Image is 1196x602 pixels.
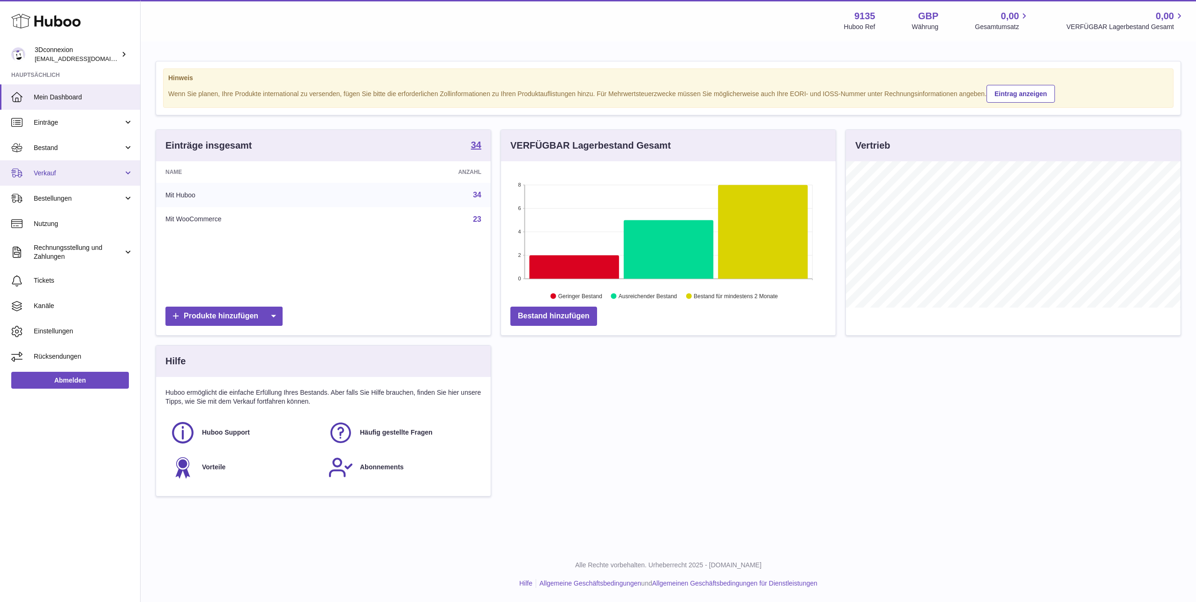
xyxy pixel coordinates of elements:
span: Mein Dashboard [34,93,133,102]
text: 6 [518,205,521,211]
span: Abonnements [360,463,404,472]
a: 0,00 Gesamtumsatz [975,10,1030,31]
li: und [536,579,817,588]
span: Nutzung [34,219,133,228]
strong: GBP [918,10,938,23]
div: Huboo Ref [844,23,875,31]
span: Häufig gestellte Fragen [360,428,433,437]
a: Abmelden [11,372,129,389]
h3: Vertrieb [855,139,890,152]
a: Allgemeinen Geschäftsbedingungen für Dienstleistungen [652,579,817,587]
strong: Hinweis [168,74,1168,83]
h3: Hilfe [165,355,186,368]
span: Vorteile [202,463,225,472]
text: 0 [518,276,521,281]
div: Währung [912,23,939,31]
a: Huboo Support [170,420,319,445]
th: Anzahl [371,161,491,183]
span: 0,00 [1001,10,1019,23]
td: Mit Huboo [156,183,371,207]
p: Huboo ermöglicht die einfache Erfüllung Ihres Bestands. Aber falls Sie Hilfe brauchen, finden Sie... [165,388,481,406]
a: 34 [473,191,481,199]
span: VERFÜGBAR Lagerbestand Gesamt [1066,23,1185,31]
a: Häufig gestellte Fragen [328,420,477,445]
td: Mit WooCommerce [156,207,371,232]
a: Bestand hinzufügen [510,307,597,326]
strong: 9135 [854,10,875,23]
span: Einstellungen [34,327,133,336]
a: 0,00 VERFÜGBAR Lagerbestand Gesamt [1066,10,1185,31]
span: Rücksendungen [34,352,133,361]
text: Geringer Bestand [558,293,602,300]
span: Kanäle [34,301,133,310]
h3: VERFÜGBAR Lagerbestand Gesamt [510,139,671,152]
text: 2 [518,252,521,258]
span: Rechnungsstellung und Zahlungen [34,243,123,261]
span: Verkauf [34,169,123,178]
span: Bestand [34,143,123,152]
a: Eintrag anzeigen [987,85,1055,103]
h3: Einträge insgesamt [165,139,252,152]
span: Gesamtumsatz [975,23,1030,31]
a: Vorteile [170,455,319,480]
a: Allgemeine Geschäftsbedingungen [539,579,641,587]
span: Tickets [34,276,133,285]
img: order_eu@3dconnexion.com [11,47,25,61]
a: Produkte hinzufügen [165,307,283,326]
th: Name [156,161,371,183]
span: Einträge [34,118,123,127]
a: 23 [473,215,481,223]
strong: 34 [471,140,481,150]
span: 0,00 [1156,10,1174,23]
span: Huboo Support [202,428,250,437]
a: 34 [471,140,481,151]
a: Abonnements [328,455,477,480]
div: Wenn Sie planen, Ihre Produkte international zu versenden, fügen Sie bitte die erforderlichen Zol... [168,83,1168,103]
text: Bestand für mindestens 2 Monate [694,293,778,300]
span: Bestellungen [34,194,123,203]
a: Hilfe [519,579,532,587]
text: 8 [518,182,521,188]
div: 3Dconnexion [35,45,119,63]
text: Ausreichender Bestand [619,293,677,300]
span: [EMAIL_ADDRESS][DOMAIN_NAME] [35,55,138,62]
p: Alle Rechte vorbehalten. Urheberrecht 2025 - [DOMAIN_NAME] [148,561,1189,570]
text: 4 [518,229,521,234]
